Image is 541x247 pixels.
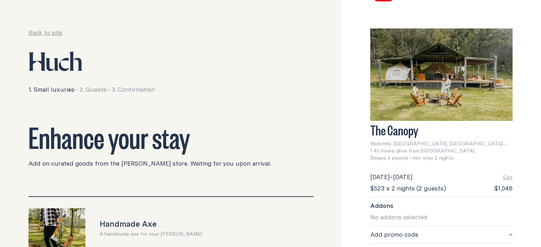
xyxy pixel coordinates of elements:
span: No addons selected [370,213,428,221]
span: Wollombi, [GEOGRAPHIC_DATA], [GEOGRAPHIC_DATA] – 1.45 hours drive from [GEOGRAPHIC_DATA] [370,140,513,154]
a: Back to site [28,28,62,37]
div: – [370,173,412,181]
span: 3. Confirmation [112,85,155,94]
span: 1. Small luxuries [28,85,74,94]
span: $1,046 [494,184,513,193]
h3: The Canopy [370,125,513,134]
span: [DATE] [393,172,412,181]
button: Edit [503,174,513,181]
span: [DATE] [370,172,389,181]
p: Add on curated goods from the [PERSON_NAME] store. Waiting for you upon arrival. [28,159,313,168]
span: $523 x 2 nights (2 guests) [370,184,446,193]
h2: Enhance your stay [28,122,313,151]
p: A handmade axe for your [PERSON_NAME] [100,230,202,237]
span: Add promo code [370,230,418,239]
span: – [106,85,110,94]
span: Sleeps 5 people • min. stay 2 nights [370,154,454,161]
span: 2. Guests [80,85,106,94]
button: Add promo code [370,230,513,239]
span: – [74,85,78,94]
span: Addons [370,202,393,210]
h3: Handmade Axe [100,219,202,229]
